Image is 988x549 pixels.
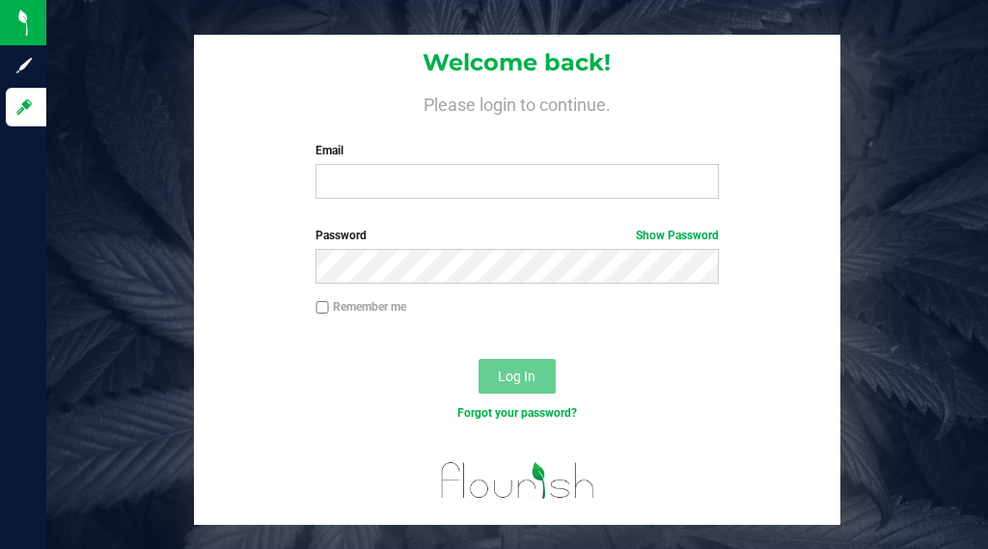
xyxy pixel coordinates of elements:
[194,50,841,75] h1: Welcome back!
[14,56,34,75] inline-svg: Sign up
[636,229,719,242] a: Show Password
[316,301,329,315] input: Remember me
[436,443,598,512] img: flourish_logo.png
[316,298,406,316] label: Remember me
[194,92,841,115] h4: Please login to continue.
[316,142,718,159] label: Email
[14,97,34,117] inline-svg: Log in
[316,229,367,242] span: Password
[498,369,535,384] span: Log In
[457,406,577,420] a: Forgot your password?
[479,359,556,394] button: Log In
